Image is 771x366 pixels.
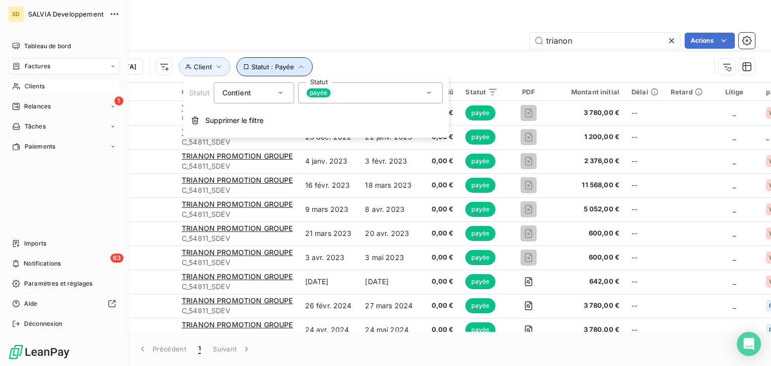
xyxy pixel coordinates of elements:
[425,228,453,238] span: 0,00 €
[559,156,619,166] span: 2 376,00 €
[192,338,207,359] button: 1
[733,229,736,237] span: _
[182,200,293,208] span: TRIANON PROMOTION GROUPE
[425,301,453,311] span: 0,00 €
[559,301,619,311] span: 3 780,00 €
[299,270,359,294] td: [DATE]
[625,197,665,221] td: --
[24,239,46,248] span: Imports
[189,88,210,97] span: Statut
[733,325,736,334] span: _
[733,277,736,286] span: _
[465,88,498,96] div: Statut
[359,149,419,173] td: 3 févr. 2023
[631,88,659,96] div: Délai
[625,221,665,246] td: --
[8,344,70,360] img: Logo LeanPay
[205,115,264,126] span: Supprimer le filtre
[198,344,201,354] span: 1
[733,253,736,262] span: _
[425,180,453,190] span: 0,00 €
[182,282,293,292] span: C_54811_SDEV
[24,299,38,308] span: Aide
[766,133,769,141] span: _
[359,173,419,197] td: 18 mars 2023
[182,161,293,171] span: C_54811_SDEV
[625,101,665,125] td: --
[733,133,736,141] span: _
[559,108,619,118] span: 3 780,00 €
[559,88,619,96] div: Montant initial
[251,63,294,71] span: Statut : Payée
[25,122,46,131] span: Tâches
[425,325,453,335] span: 0,00 €
[299,197,359,221] td: 9 mars 2023
[733,108,736,117] span: _
[625,318,665,342] td: --
[182,330,293,340] span: C_54811_SDEV
[559,253,619,263] span: 600,00 €
[625,270,665,294] td: --
[465,130,495,145] span: payée
[359,221,419,246] td: 20 avr. 2023
[25,82,45,91] span: Clients
[733,181,736,189] span: _
[465,105,495,120] span: payée
[182,320,293,329] span: TRIANON PROMOTION GROUPE
[559,325,619,335] span: 3 780,00 €
[24,102,51,111] span: Relances
[559,204,619,214] span: 5 052,00 €
[625,149,665,173] td: --
[625,173,665,197] td: --
[625,125,665,149] td: --
[8,296,120,312] a: Aide
[425,156,453,166] span: 0,00 €
[465,250,495,265] span: payée
[425,277,453,287] span: 0,00 €
[182,103,293,112] span: TRIANON PROMOTION GROUPE
[733,157,736,165] span: _
[359,318,419,342] td: 24 mai 2024
[24,319,63,328] span: Déconnexion
[182,248,293,257] span: TRIANON PROMOTION GROUPE
[465,226,495,241] span: payée
[183,109,449,132] button: Supprimer le filtre
[132,338,192,359] button: Précédent
[24,279,92,288] span: Paramètres et réglages
[465,202,495,217] span: payée
[182,296,293,305] span: TRIANON PROMOTION GROUPE
[299,221,359,246] td: 21 mars 2023
[625,294,665,318] td: --
[685,33,735,49] button: Actions
[182,185,293,195] span: C_54811_SDEV
[182,128,293,136] span: TRIANON PROMOTION GROUPE
[530,33,681,49] input: Rechercher
[299,294,359,318] td: 26 févr. 2024
[24,42,71,51] span: Tableau de bord
[359,197,419,221] td: 8 avr. 2023
[671,88,703,96] div: Retard
[182,272,293,281] span: TRIANON PROMOTION GROUPE
[182,176,293,184] span: TRIANON PROMOTION GROUPE
[359,246,419,270] td: 3 mai 2023
[559,132,619,142] span: 1 200,00 €
[307,88,331,97] span: payée
[559,277,619,287] span: 642,00 €
[182,137,293,147] span: C_54811_SDEV
[110,254,123,263] span: 63
[207,338,258,359] button: Suivant
[299,173,359,197] td: 16 févr. 2023
[28,10,103,18] span: SALVIA Developpement
[182,224,293,232] span: TRIANON PROMOTION GROUPE
[25,142,55,151] span: Paiements
[465,322,495,337] span: payée
[182,233,293,243] span: C_54811_SDEV
[510,88,547,96] div: PDF
[8,6,24,22] div: SD
[359,270,419,294] td: [DATE]
[465,154,495,169] span: payée
[182,209,293,219] span: C_54811_SDEV
[465,274,495,289] span: payée
[194,63,212,71] span: Client
[24,259,61,268] span: Notifications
